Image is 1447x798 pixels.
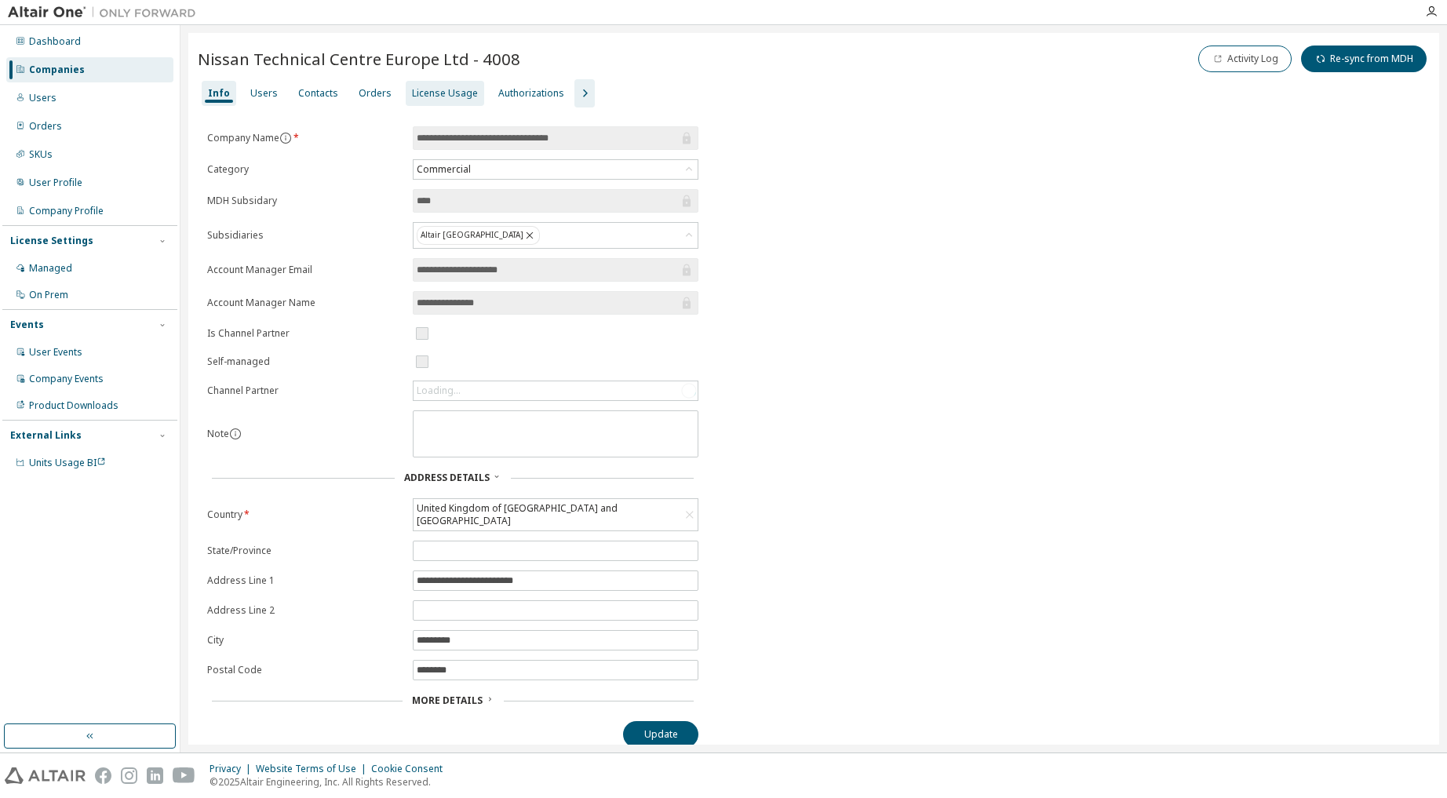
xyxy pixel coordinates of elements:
div: Loading... [417,384,461,397]
div: Commercial [414,160,698,179]
div: Product Downloads [29,399,118,412]
span: Address Details [404,471,490,484]
div: Companies [29,64,85,76]
div: United Kingdom of [GEOGRAPHIC_DATA] and [GEOGRAPHIC_DATA] [414,499,698,530]
label: Is Channel Partner [207,327,403,340]
span: More Details [412,694,483,707]
div: Altair [GEOGRAPHIC_DATA] [417,226,540,245]
label: Country [207,508,403,521]
img: Altair One [8,5,204,20]
div: SKUs [29,148,53,161]
div: United Kingdom of [GEOGRAPHIC_DATA] and [GEOGRAPHIC_DATA] [414,500,681,530]
div: Website Terms of Use [256,763,371,775]
div: Orders [29,120,62,133]
div: Users [29,92,56,104]
span: Nissan Technical Centre Europe Ltd - 4008 [198,48,520,70]
button: information [229,428,242,440]
label: Account Manager Name [207,297,403,309]
img: instagram.svg [121,767,137,784]
img: youtube.svg [173,767,195,784]
span: Units Usage BI [29,456,106,469]
div: Contacts [298,87,338,100]
div: Authorizations [498,87,564,100]
label: Account Manager Email [207,264,403,276]
label: MDH Subsidary [207,195,403,207]
button: Activity Log [1198,46,1292,72]
div: Loading... [414,381,698,400]
div: Privacy [210,763,256,775]
label: City [207,634,403,647]
label: Postal Code [207,664,403,676]
label: Self-managed [207,355,403,368]
label: State/Province [207,545,403,557]
div: On Prem [29,289,68,301]
img: altair_logo.svg [5,767,86,784]
div: License Settings [10,235,93,247]
div: Users [250,87,278,100]
label: Address Line 2 [207,604,403,617]
p: © 2025 Altair Engineering, Inc. All Rights Reserved. [210,775,452,789]
div: License Usage [412,87,478,100]
label: Note [207,427,229,440]
img: linkedin.svg [147,767,163,784]
div: Events [10,319,44,331]
label: Company Name [207,132,403,144]
div: Company Profile [29,205,104,217]
div: Cookie Consent [371,763,452,775]
div: Managed [29,262,72,275]
div: Info [208,87,230,100]
div: Altair [GEOGRAPHIC_DATA] [414,223,698,248]
button: Update [623,721,698,748]
div: Dashboard [29,35,81,48]
button: Re-sync from MDH [1301,46,1427,72]
div: User Events [29,346,82,359]
div: Orders [359,87,392,100]
label: Address Line 1 [207,574,403,587]
label: Subsidiaries [207,229,403,242]
img: facebook.svg [95,767,111,784]
div: Commercial [414,161,473,178]
label: Category [207,163,403,176]
label: Channel Partner [207,384,403,397]
button: information [279,132,292,144]
div: Company Events [29,373,104,385]
div: External Links [10,429,82,442]
div: User Profile [29,177,82,189]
